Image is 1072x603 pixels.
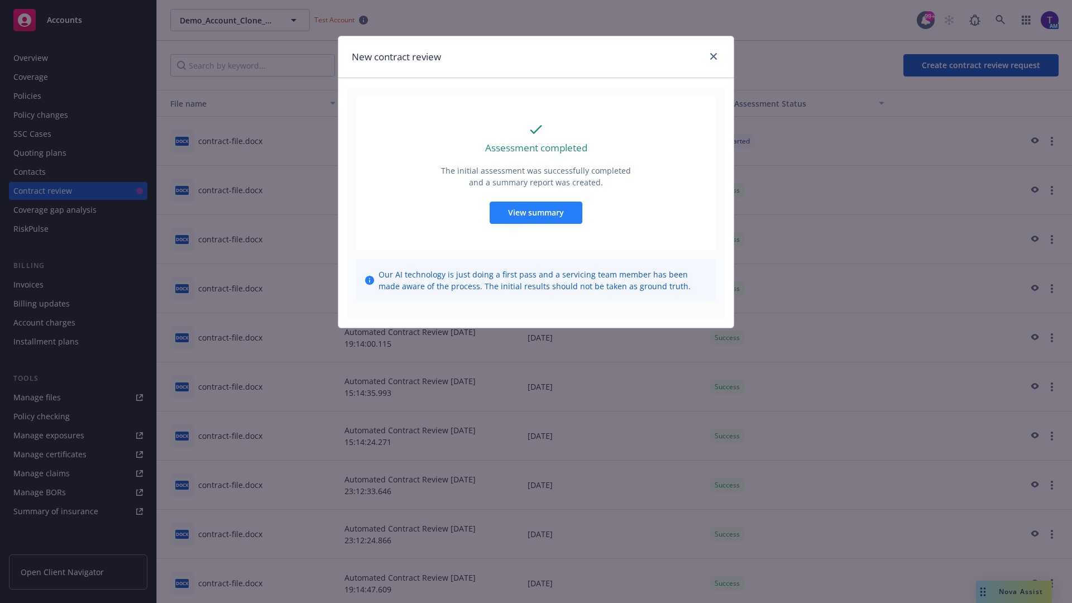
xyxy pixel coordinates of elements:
p: Assessment completed [485,141,587,155]
span: View summary [508,207,564,218]
p: The initial assessment was successfully completed and a summary report was created. [440,165,632,188]
h1: New contract review [352,50,441,64]
span: Our AI technology is just doing a first pass and a servicing team member has been made aware of t... [379,269,707,292]
a: close [707,50,720,63]
button: View summary [490,202,582,224]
